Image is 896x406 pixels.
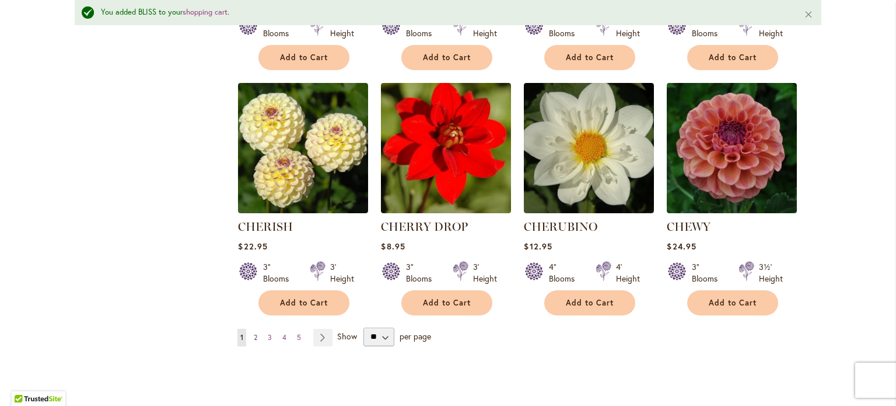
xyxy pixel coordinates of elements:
span: Add to Cart [423,53,471,63]
div: 6" Blooms [263,16,296,39]
div: 4½' Height [330,16,354,39]
a: CHEWY [667,220,710,234]
div: 3' Height [616,16,640,39]
a: 2 [251,329,260,346]
iframe: Launch Accessibility Center [9,365,41,397]
button: Add to Cart [401,290,492,315]
button: Add to Cart [544,45,635,70]
div: 3" Blooms [692,261,724,284]
div: 3" Blooms [263,261,296,284]
div: 5' Height [759,16,783,39]
a: CHEWY [667,204,797,216]
a: CHERUBINO [524,220,597,234]
a: CHERISH [238,220,293,234]
div: 4" Blooms [549,261,582,284]
div: You added BLISS to your . [101,7,786,18]
span: 4 [282,333,286,342]
a: shopping cart [183,7,228,17]
a: CHERISH [238,204,368,216]
span: $22.95 [238,241,267,252]
button: Add to Cart [258,290,349,315]
span: 3 [268,333,272,342]
span: $8.95 [381,241,405,252]
span: Add to Cart [709,298,757,308]
a: CHERRY DROP [381,220,468,234]
img: CHERISH [238,83,368,213]
span: Add to Cart [423,298,471,308]
span: $12.95 [524,241,552,252]
div: 3' Height [473,261,497,284]
button: Add to Cart [687,45,778,70]
span: Add to Cart [566,53,614,63]
span: per page [400,330,431,341]
span: 5 [297,333,301,342]
img: CHERUBINO [524,83,654,213]
a: CHERUBINO [524,204,654,216]
img: CHEWY [667,83,797,213]
div: 3½' Height [759,261,783,284]
span: Show [337,330,357,341]
span: 1 [240,333,243,342]
a: 5 [294,329,304,346]
a: 3 [265,329,275,346]
button: Add to Cart [687,290,778,315]
span: Add to Cart [280,53,328,63]
div: 3½" Blooms [406,16,439,39]
a: 4 [279,329,289,346]
span: 2 [254,333,257,342]
button: Add to Cart [258,45,349,70]
img: CHERRY DROP [381,83,511,213]
div: 4" Blooms [549,16,582,39]
span: Add to Cart [566,298,614,308]
div: 4' Height [616,261,640,284]
button: Add to Cart [544,290,635,315]
span: Add to Cart [709,53,757,63]
button: Add to Cart [401,45,492,70]
a: CHERRY DROP [381,204,511,216]
div: 3" Blooms [406,261,439,284]
span: $24.95 [667,241,696,252]
span: Add to Cart [280,298,328,308]
div: 4' Height [473,16,497,39]
div: 3" Blooms [692,16,724,39]
div: 3' Height [330,261,354,284]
